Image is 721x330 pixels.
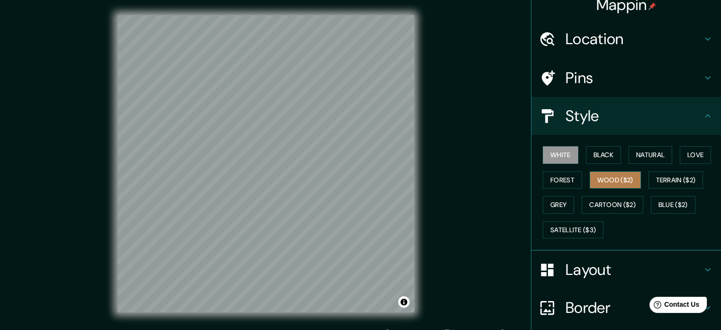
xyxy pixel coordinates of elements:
[566,106,702,125] h4: Style
[543,146,578,164] button: White
[531,20,721,58] div: Location
[531,289,721,327] div: Border
[590,171,641,189] button: Wood ($2)
[680,146,711,164] button: Love
[531,59,721,97] div: Pins
[629,146,672,164] button: Natural
[566,68,702,87] h4: Pins
[566,29,702,48] h4: Location
[651,196,695,214] button: Blue ($2)
[398,296,410,308] button: Toggle attribution
[118,15,414,312] canvas: Map
[582,196,643,214] button: Cartoon ($2)
[637,293,711,320] iframe: Help widget launcher
[531,251,721,289] div: Layout
[531,97,721,135] div: Style
[543,221,603,239] button: Satellite ($3)
[566,298,702,317] h4: Border
[543,196,574,214] button: Grey
[566,260,702,279] h4: Layout
[648,171,703,189] button: Terrain ($2)
[543,171,582,189] button: Forest
[586,146,621,164] button: Black
[648,2,656,10] img: pin-icon.png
